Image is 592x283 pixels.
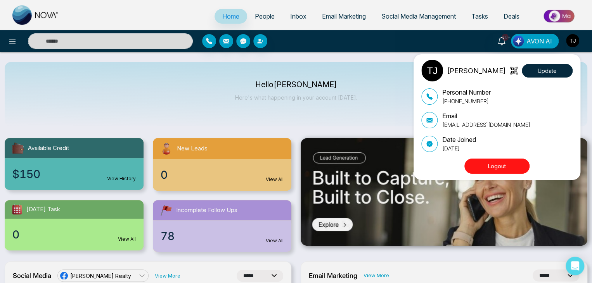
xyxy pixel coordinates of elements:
[442,135,476,144] p: Date Joined
[442,111,530,121] p: Email
[442,88,491,97] p: Personal Number
[522,64,573,78] button: Update
[442,121,530,129] p: [EMAIL_ADDRESS][DOMAIN_NAME]
[442,97,491,105] p: [PHONE_NUMBER]
[566,257,584,275] div: Open Intercom Messenger
[447,66,506,76] p: [PERSON_NAME]
[442,144,476,152] p: [DATE]
[464,159,530,174] button: Logout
